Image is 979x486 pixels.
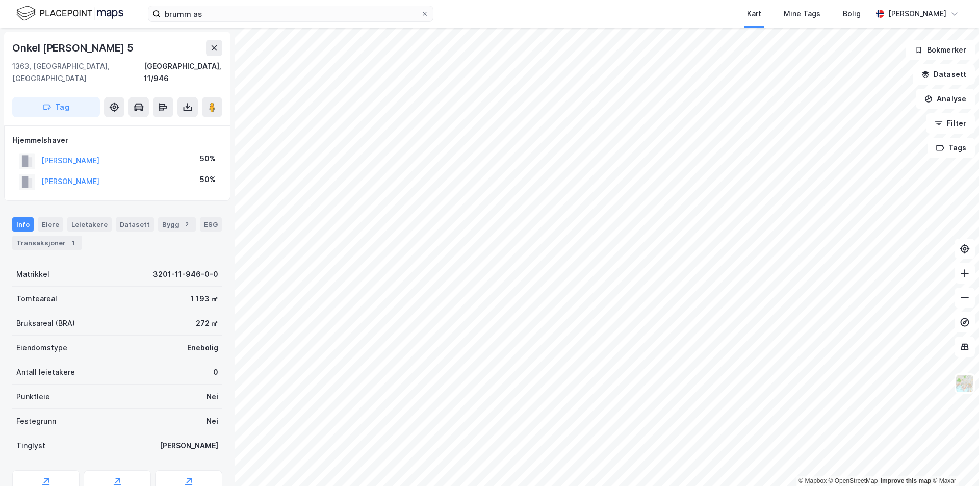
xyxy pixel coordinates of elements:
[158,217,196,232] div: Bygg
[116,217,154,232] div: Datasett
[13,134,222,146] div: Hjemmelshaver
[916,89,975,109] button: Analyse
[747,8,761,20] div: Kart
[829,477,878,484] a: OpenStreetMap
[12,97,100,117] button: Tag
[196,317,218,329] div: 272 ㎡
[12,236,82,250] div: Transaksjoner
[207,415,218,427] div: Nei
[12,40,136,56] div: Onkel [PERSON_NAME] 5
[955,374,974,393] img: Z
[12,60,144,85] div: 1363, [GEOGRAPHIC_DATA], [GEOGRAPHIC_DATA]
[200,173,216,186] div: 50%
[843,8,861,20] div: Bolig
[144,60,222,85] div: [GEOGRAPHIC_DATA], 11/946
[67,217,112,232] div: Leietakere
[16,342,67,354] div: Eiendomstype
[16,440,45,452] div: Tinglyst
[207,391,218,403] div: Nei
[784,8,820,20] div: Mine Tags
[160,440,218,452] div: [PERSON_NAME]
[191,293,218,305] div: 1 193 ㎡
[881,477,931,484] a: Improve this map
[68,238,78,248] div: 1
[888,8,946,20] div: [PERSON_NAME]
[926,113,975,134] button: Filter
[16,317,75,329] div: Bruksareal (BRA)
[928,437,979,486] iframe: Chat Widget
[12,217,34,232] div: Info
[38,217,63,232] div: Eiere
[213,366,218,378] div: 0
[200,152,216,165] div: 50%
[16,268,49,280] div: Matrikkel
[16,415,56,427] div: Festegrunn
[200,217,222,232] div: ESG
[16,5,123,22] img: logo.f888ab2527a4732fd821a326f86c7f29.svg
[16,391,50,403] div: Punktleie
[182,219,192,229] div: 2
[906,40,975,60] button: Bokmerker
[913,64,975,85] button: Datasett
[16,366,75,378] div: Antall leietakere
[798,477,827,484] a: Mapbox
[161,6,421,21] input: Søk på adresse, matrikkel, gårdeiere, leietakere eller personer
[187,342,218,354] div: Enebolig
[928,138,975,158] button: Tags
[153,268,218,280] div: 3201-11-946-0-0
[16,293,57,305] div: Tomteareal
